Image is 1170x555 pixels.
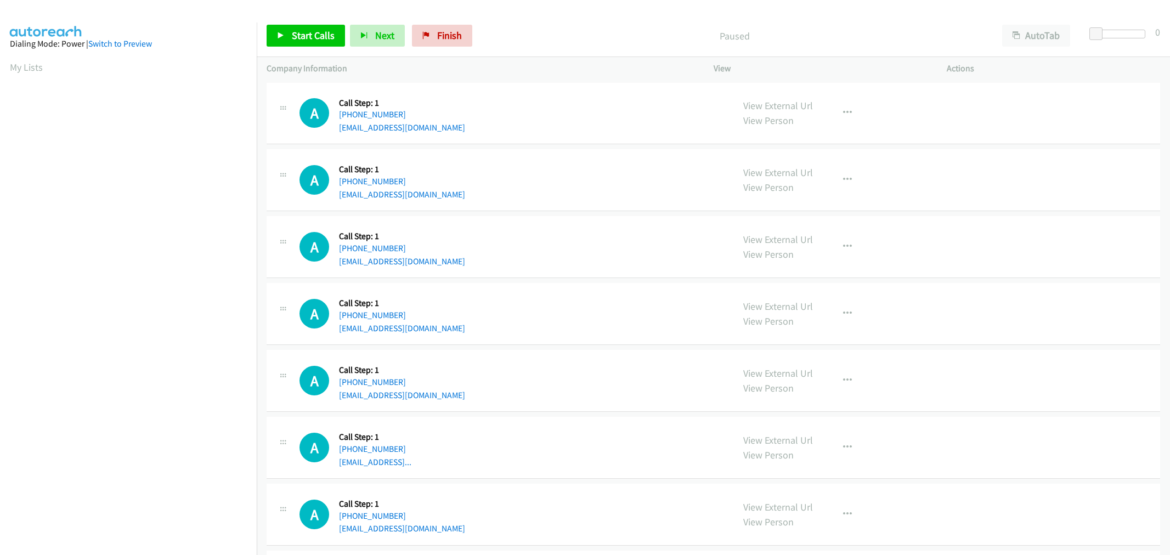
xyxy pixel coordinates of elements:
[339,310,406,320] a: [PHONE_NUMBER]
[299,98,329,128] h1: A
[339,189,465,200] a: [EMAIL_ADDRESS][DOMAIN_NAME]
[299,433,329,462] h1: A
[743,181,794,194] a: View Person
[299,232,329,262] h1: A
[299,299,329,329] h1: A
[299,299,329,329] div: The call is yet to be attempted
[743,315,794,327] a: View Person
[339,243,406,253] a: [PHONE_NUMBER]
[339,256,465,267] a: [EMAIL_ADDRESS][DOMAIN_NAME]
[743,501,813,513] a: View External Url
[487,29,982,43] p: Paused
[299,500,329,529] h1: A
[339,444,406,454] a: [PHONE_NUMBER]
[339,390,465,400] a: [EMAIL_ADDRESS][DOMAIN_NAME]
[339,164,465,175] h5: Call Step: 1
[339,176,406,186] a: [PHONE_NUMBER]
[339,457,411,467] a: [EMAIL_ADDRESS]...
[339,109,406,120] a: [PHONE_NUMBER]
[299,98,329,128] div: The call is yet to be attempted
[339,98,465,109] h5: Call Step: 1
[339,323,465,333] a: [EMAIL_ADDRESS][DOMAIN_NAME]
[743,449,794,461] a: View Person
[743,516,794,528] a: View Person
[299,165,329,195] h1: A
[339,523,465,534] a: [EMAIL_ADDRESS][DOMAIN_NAME]
[1095,30,1145,38] div: Delay between calls (in seconds)
[350,25,405,47] button: Next
[88,38,152,49] a: Switch to Preview
[743,166,813,179] a: View External Url
[743,434,813,446] a: View External Url
[743,367,813,380] a: View External Url
[714,62,927,75] p: View
[1155,25,1160,39] div: 0
[10,61,43,73] a: My Lists
[339,365,465,376] h5: Call Step: 1
[743,99,813,112] a: View External Url
[1002,25,1070,47] button: AutoTab
[743,233,813,246] a: View External Url
[339,377,406,387] a: [PHONE_NUMBER]
[299,232,329,262] div: The call is yet to be attempted
[299,366,329,395] div: The call is yet to be attempted
[947,62,1160,75] p: Actions
[743,382,794,394] a: View Person
[743,300,813,313] a: View External Url
[267,25,345,47] a: Start Calls
[339,122,465,133] a: [EMAIL_ADDRESS][DOMAIN_NAME]
[375,29,394,42] span: Next
[437,29,462,42] span: Finish
[339,432,411,443] h5: Call Step: 1
[743,114,794,127] a: View Person
[299,366,329,395] h1: A
[299,500,329,529] div: The call is yet to be attempted
[339,231,465,242] h5: Call Step: 1
[299,165,329,195] div: The call is yet to be attempted
[339,511,406,521] a: [PHONE_NUMBER]
[292,29,335,42] span: Start Calls
[412,25,472,47] a: Finish
[339,298,465,309] h5: Call Step: 1
[267,62,694,75] p: Company Information
[299,433,329,462] div: The call is yet to be attempted
[339,499,465,509] h5: Call Step: 1
[10,37,247,50] div: Dialing Mode: Power |
[743,248,794,260] a: View Person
